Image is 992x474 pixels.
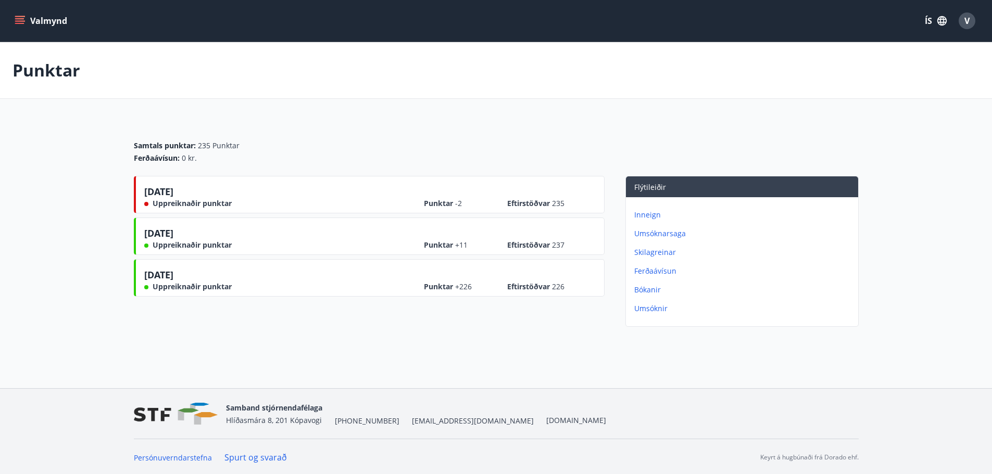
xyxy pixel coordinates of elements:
a: [DOMAIN_NAME] [546,415,606,425]
span: Punktar [424,240,476,250]
button: menu [12,11,71,30]
span: Samband stjórnendafélaga [226,403,322,413]
p: Skilagreinar [634,247,854,258]
span: Punktar [424,198,476,209]
span: Eftirstöðvar [507,281,564,292]
button: ÍS [919,11,952,30]
span: Uppreiknaðir punktar [153,281,232,292]
span: Eftirstöðvar [507,240,564,250]
span: [PHONE_NUMBER] [335,416,399,426]
span: 237 [552,240,564,250]
span: Hlíðasmára 8, 201 Kópavogi [226,415,322,425]
span: Uppreiknaðir punktar [153,240,232,250]
span: Samtals punktar : [134,140,196,151]
span: 226 [552,281,564,291]
span: [DATE] [144,268,173,285]
span: Uppreiknaðir punktar [153,198,232,209]
span: V [964,15,970,27]
p: Umsóknarsaga [634,228,854,239]
p: Punktar [12,59,80,82]
span: 235 [552,198,564,208]
button: V [955,8,980,33]
span: Punktar [424,281,476,292]
span: [EMAIL_ADDRESS][DOMAIN_NAME] [412,416,534,426]
span: Ferðaávísun : [134,153,180,163]
span: 235 Punktar [198,140,240,151]
span: Flýtileiðir [634,182,666,192]
span: -2 [455,198,462,208]
span: Eftirstöðvar [507,198,564,209]
p: Inneign [634,210,854,220]
a: Spurt og svarað [224,452,287,463]
span: [DATE] [144,185,173,202]
p: Bókanir [634,285,854,295]
span: +226 [455,281,472,291]
a: Persónuverndarstefna [134,453,212,463]
p: Ferðaávísun [634,266,854,276]
p: Keyrt á hugbúnaði frá Dorado ehf. [760,453,859,462]
span: 0 kr. [182,153,197,163]
p: Umsóknir [634,303,854,314]
img: vjCaq2fThgY3EUYqSgpjEiBg6WP39ov69hlhuPVN.png [134,403,218,425]
span: +11 [455,240,468,250]
span: [DATE] [144,227,173,244]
